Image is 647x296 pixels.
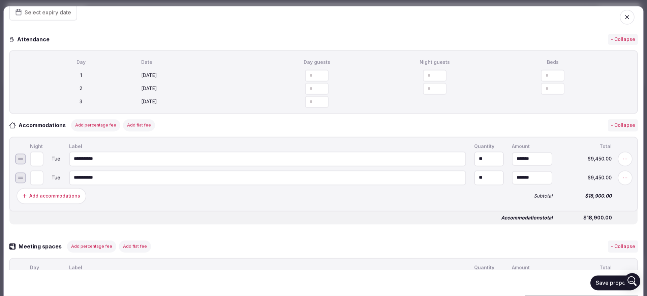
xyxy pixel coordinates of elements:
[141,85,256,92] div: [DATE]
[68,264,467,271] div: Label
[9,4,77,21] button: Select expiry date
[45,156,61,161] div: Tue
[560,175,612,180] span: $9,450.00
[23,98,138,105] div: 3
[67,240,116,252] button: Add percentage fee
[68,142,467,150] div: Label
[119,240,151,252] button: Add flat fee
[23,59,138,65] div: Day
[511,192,554,199] div: Subtotal
[141,59,256,65] div: Date
[23,85,138,92] div: 2
[29,142,62,150] div: Night
[29,264,62,271] div: Day
[141,98,256,105] div: [DATE]
[14,35,55,43] h3: Attendance
[608,240,638,252] button: - Collapse
[511,142,554,150] div: Amount
[511,264,554,271] div: Amount
[123,119,155,131] button: Add flat fee
[16,242,68,250] h3: Meeting spaces
[377,59,492,65] div: Night guests
[29,192,80,199] div: Add accommodations
[608,119,638,131] button: - Collapse
[560,156,612,161] span: $9,450.00
[71,119,120,131] button: Add percentage fee
[495,59,610,65] div: Beds
[23,72,138,79] div: 1
[559,264,613,271] div: Total
[17,188,86,204] button: Add accommodations
[590,275,638,290] button: Save proposal
[501,215,553,220] span: Accommodations total
[141,72,256,79] div: [DATE]
[473,264,505,271] div: Quantity
[559,142,613,150] div: Total
[608,34,638,45] button: - Collapse
[259,59,374,65] div: Day guests
[560,193,612,198] span: $18,900.00
[45,175,61,180] div: Tue
[16,121,72,129] h3: Accommodations
[561,215,612,220] span: $18,900.00
[473,142,505,150] div: Quantity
